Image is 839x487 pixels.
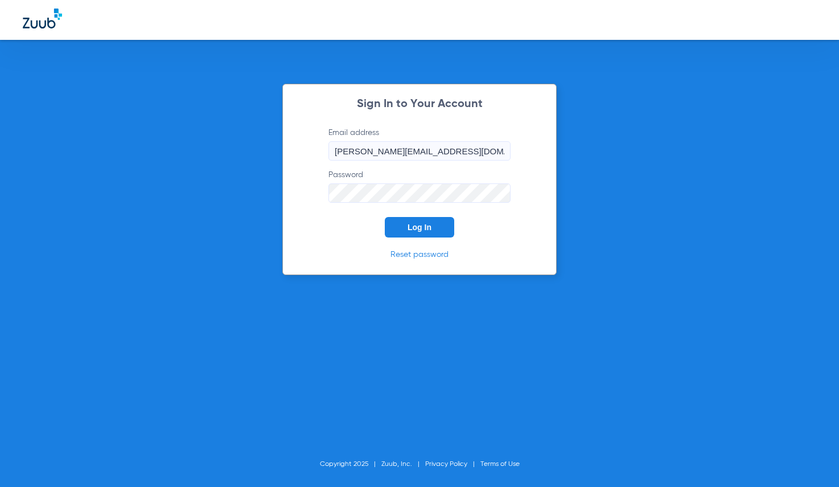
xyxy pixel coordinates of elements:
input: Email address [328,141,511,161]
iframe: Chat Widget [782,432,839,487]
h2: Sign In to Your Account [311,99,528,110]
input: Password [328,183,511,203]
label: Email address [328,127,511,161]
li: Copyright 2025 [320,459,381,470]
a: Reset password [390,251,449,259]
a: Privacy Policy [425,461,467,468]
label: Password [328,169,511,203]
span: Log In [408,223,431,232]
li: Zuub, Inc. [381,459,425,470]
a: Terms of Use [480,461,520,468]
img: Zuub Logo [23,9,62,28]
button: Log In [385,217,454,238]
